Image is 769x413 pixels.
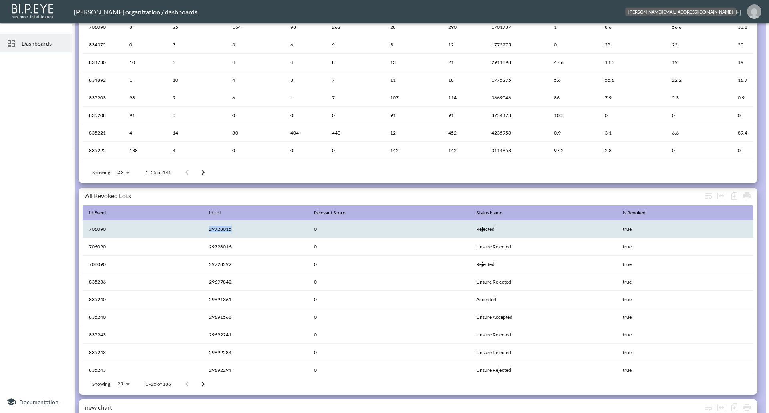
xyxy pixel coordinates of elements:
th: 28 [384,18,442,36]
th: 706090 [83,256,203,273]
th: true [616,238,753,256]
th: 5.6 [548,71,598,89]
img: d3b79b7ae7d6876b06158c93d1632626 [747,4,761,19]
th: 0 [226,107,284,124]
th: 6.4 [666,159,731,177]
span: Id Lot [209,208,232,218]
th: 22.2 [666,71,731,89]
th: 6 [226,89,284,107]
th: 3341023 [485,159,548,177]
th: 1775275 [485,71,548,89]
th: 11 [384,71,442,89]
th: 0 [308,273,470,291]
th: 440 [326,124,384,142]
span: Status Name [476,208,513,218]
div: new chart [85,403,702,411]
th: 9 [166,89,226,107]
th: 98 [284,18,326,36]
th: 1 [548,18,598,36]
th: 3 [284,71,326,89]
th: 142 [384,142,442,159]
th: 835243 [83,344,203,361]
th: 25 [666,36,731,54]
th: 0.9 [548,124,598,142]
th: 0 [326,107,384,124]
th: 4 [226,54,284,71]
th: true [616,273,753,291]
th: 0 [308,220,470,238]
th: 29697842 [203,273,308,291]
p: 1–25 of 186 [145,381,171,387]
span: Id Event [89,208,117,218]
span: Is Revoked [623,208,656,218]
th: 91 [384,107,442,124]
th: 7.9 [598,89,666,107]
th: 0 [308,361,470,379]
th: 114 [442,89,485,107]
th: 706090 [83,220,203,238]
th: true [616,220,753,238]
div: [PERSON_NAME] organization / dashboards [74,8,640,16]
th: true [616,256,753,273]
span: Relevant Score [314,208,356,218]
th: 5.3 [666,89,731,107]
th: 834892 [83,71,123,89]
th: 56.6 [666,18,731,36]
th: 3 [384,36,442,54]
th: 107 [384,89,442,107]
th: 3 [226,36,284,54]
th: Unsure Accepted [470,308,616,326]
th: 47.6 [548,54,598,71]
div: All Revoked Lots [85,192,702,199]
th: 0 [308,291,470,308]
a: Documentation [6,397,66,407]
th: 7 [326,89,384,107]
th: 835243 [83,326,203,344]
th: 0 [284,107,326,124]
th: 835236 [83,273,203,291]
th: 12 [384,124,442,142]
th: 9 [326,36,384,54]
th: 250 [442,159,485,177]
th: 3.1 [598,124,666,142]
p: Showing [92,169,110,176]
th: true [616,361,753,379]
th: 12 [166,159,226,177]
th: 0 [308,326,470,344]
th: 97.2 [548,142,598,159]
th: 7 [326,71,384,89]
th: 37 [384,159,442,177]
span: Documentation [19,399,58,405]
th: 835233 [83,159,123,177]
div: Status Name [476,208,502,218]
th: 29692284 [203,344,308,361]
th: Rejected [470,256,616,273]
th: 0 [308,238,470,256]
th: 3669046 [485,89,548,107]
th: Unsure Rejected [470,344,616,361]
div: 25 [113,167,133,177]
th: 262 [326,18,384,36]
th: 19 [666,54,731,71]
th: 3 [166,36,226,54]
div: Id Event [89,208,106,218]
th: 0 [308,344,470,361]
th: 0 [666,142,731,159]
th: 3114653 [485,142,548,159]
th: 2.8 [598,142,666,159]
th: 835203 [83,89,123,107]
th: 29692241 [203,326,308,344]
th: 14 [166,124,226,142]
th: 1775275 [485,36,548,54]
th: 835208 [83,107,123,124]
th: 25 [598,36,666,54]
button: Go to next page [195,376,211,392]
th: 706090 [83,18,123,36]
th: 0 [226,142,284,159]
div: Id Lot [209,208,221,218]
th: 6.6 [666,124,731,142]
th: 29691568 [203,308,308,326]
th: 98 [123,89,166,107]
th: 100 [548,107,598,124]
th: 10 [166,71,226,89]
